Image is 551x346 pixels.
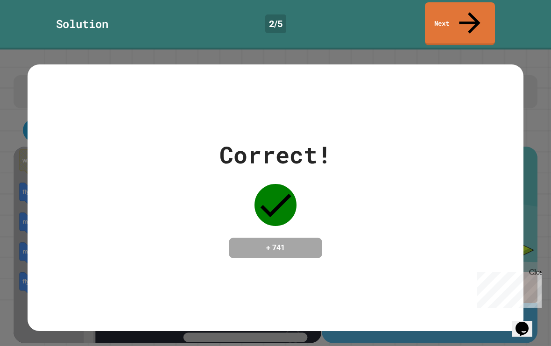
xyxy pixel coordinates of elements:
iframe: chat widget [512,309,542,337]
iframe: chat widget [473,268,542,308]
div: Solution [56,15,108,32]
div: 2 / 5 [265,14,286,33]
h4: + 741 [238,242,313,254]
a: Next [425,2,495,45]
div: Correct! [219,137,332,172]
div: Chat with us now!Close [4,4,64,59]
